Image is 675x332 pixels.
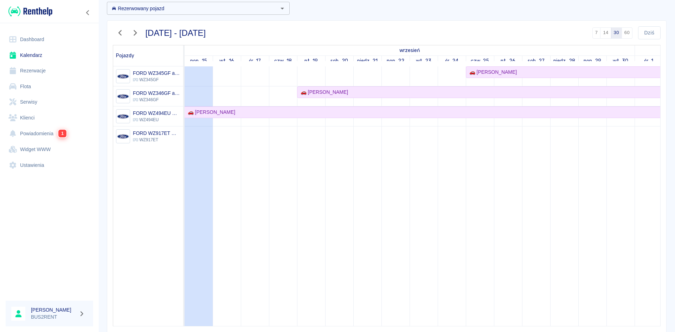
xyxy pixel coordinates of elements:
button: Otwórz [277,4,287,13]
a: Widget WWW [6,142,93,157]
button: 14 dni [600,27,611,39]
a: 27 września 2025 [526,56,547,66]
a: 16 września 2025 [218,56,236,66]
a: Ustawienia [6,157,93,173]
button: Dziś [638,26,661,39]
button: Zwiń nawigację [83,8,93,17]
a: 29 września 2025 [582,56,603,66]
a: 15 września 2025 [188,56,209,66]
a: 22 września 2025 [385,56,406,66]
a: 20 września 2025 [329,56,350,66]
p: BUS2RENT [31,313,76,321]
span: Pojazdy [116,53,134,59]
a: 1 października 2025 [642,56,655,66]
a: 17 września 2025 [247,56,263,66]
span: 1 [58,130,66,137]
a: 23 września 2025 [414,56,433,66]
img: Image [117,71,129,82]
p: WZ494EU [133,117,180,123]
a: 18 września 2025 [272,56,294,66]
a: Klienci [6,110,93,126]
a: 28 września 2025 [552,56,577,66]
a: Rezerwacje [6,63,93,79]
div: 🚗 [PERSON_NAME] [298,89,348,96]
a: 15 września 2025 [398,45,422,56]
a: Renthelp logo [6,6,52,17]
p: WZ917ET [133,137,180,143]
input: Wyszukaj i wybierz pojazdy... [109,4,276,13]
a: Flota [6,79,93,95]
div: 🚗 [PERSON_NAME] [467,69,517,76]
a: 30 września 2025 [611,56,630,66]
h3: [DATE] - [DATE] [146,28,206,38]
img: Image [117,131,129,142]
a: 25 września 2025 [469,56,491,66]
h6: FORD WZ346GF automat [133,90,180,97]
img: Image [117,111,129,122]
a: 21 września 2025 [355,56,380,66]
a: Serwisy [6,94,93,110]
h6: [PERSON_NAME] [31,306,76,313]
a: Powiadomienia1 [6,125,93,142]
a: 24 września 2025 [443,56,460,66]
button: 60 dni [622,27,632,39]
h6: FORD WZ917ET manualny [133,130,180,137]
p: WZ346GF [133,97,180,103]
h6: FORD WZ494EU manualny [133,110,180,117]
a: Kalendarz [6,47,93,63]
h6: FORD WZ345GF automat [133,70,180,77]
a: Dashboard [6,32,93,47]
button: 7 dni [592,27,601,39]
a: 26 września 2025 [499,56,517,66]
img: Renthelp logo [8,6,52,17]
p: WZ345GF [133,77,180,83]
img: Image [117,91,129,102]
div: 🚗 [PERSON_NAME] [185,109,235,116]
button: 30 dni [611,27,622,39]
a: 19 września 2025 [303,56,320,66]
